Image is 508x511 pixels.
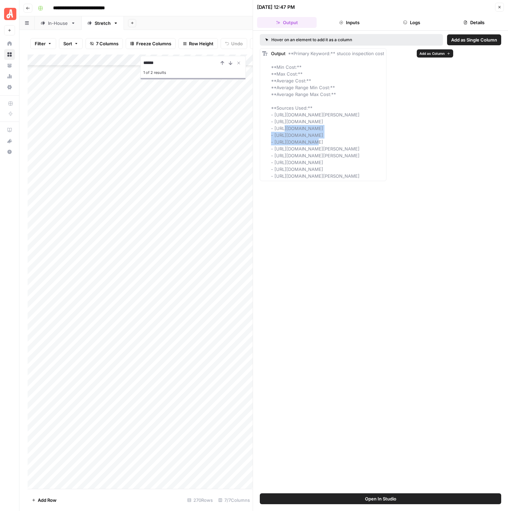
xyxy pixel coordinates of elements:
div: [DATE] 12:47 PM [257,4,295,11]
div: 1 of 2 results [143,68,243,77]
button: 7 Columns [85,38,123,49]
button: Row Height [178,38,218,49]
button: Details [444,17,504,28]
img: Angi Logo [4,8,16,20]
span: Output [271,51,285,56]
div: Hover on an element to add it as a column [265,37,395,43]
button: Undo [221,38,247,49]
span: 7 Columns [96,40,118,47]
span: Add as Single Column [451,36,497,43]
a: Settings [4,82,15,93]
button: Help + Support [4,146,15,157]
button: Output [257,17,317,28]
span: Freeze Columns [136,40,171,47]
button: Filter [30,38,56,49]
button: Add Row [28,495,61,506]
button: Open In Studio [260,493,501,504]
a: Stretch [81,16,124,30]
button: Previous Result [218,59,226,67]
div: In-House [48,20,68,27]
button: Logs [382,17,442,28]
a: Your Data [4,60,15,71]
div: What's new? [4,136,15,146]
span: Sort [63,40,72,47]
span: Undo [231,40,243,47]
a: Browse [4,49,15,60]
button: Sort [59,38,83,49]
div: Stretch [95,20,111,27]
span: Open In Studio [365,495,396,502]
button: Add as Single Column [447,34,501,45]
button: Next Result [226,59,235,67]
button: Inputs [319,17,379,28]
button: Freeze Columns [126,38,176,49]
div: 270 Rows [185,495,216,506]
span: **Primary Keyword:** stucco inspection cost **Min Cost:** **Max Cost:** **Average Cost:** **Avera... [271,51,384,179]
span: Add Row [38,497,57,504]
div: 7/7 Columns [216,495,253,506]
a: In-House [35,16,81,30]
span: Row Height [189,40,213,47]
button: What's new? [4,135,15,146]
button: Close Search [235,59,243,67]
a: Home [4,38,15,49]
span: Filter [35,40,46,47]
button: Workspace: Angi [4,5,15,22]
a: Usage [4,71,15,82]
a: AirOps Academy [4,125,15,135]
span: Add as Column [419,51,445,56]
button: Add as Column [417,49,453,58]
